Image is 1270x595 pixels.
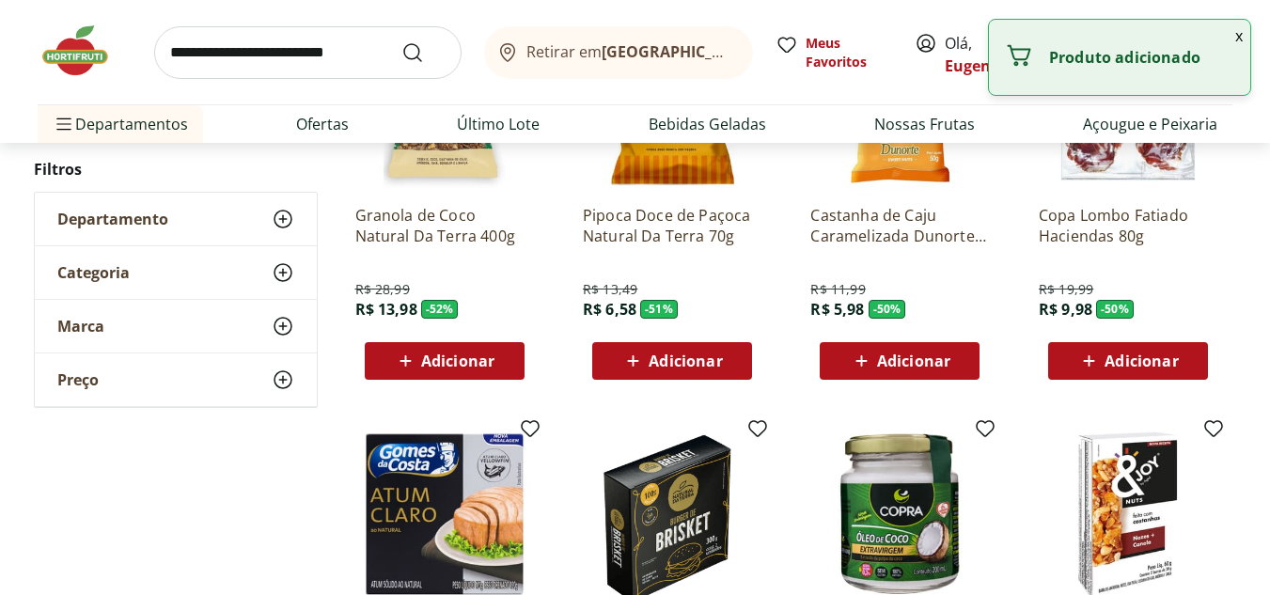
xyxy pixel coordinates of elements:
[810,299,864,320] span: R$ 5,98
[583,280,637,299] span: R$ 13,49
[355,205,534,246] a: Granola de Coco Natural Da Terra 400g
[1039,280,1093,299] span: R$ 19,99
[1105,353,1178,368] span: Adicionar
[1039,299,1092,320] span: R$ 9,98
[1228,20,1250,52] button: Fechar notificação
[1039,205,1217,246] a: Copa Lombo Fatiado Haciendas 80g
[365,342,525,380] button: Adicionar
[810,205,989,246] a: Castanha de Caju Caramelizada Dunorte 50g
[810,280,865,299] span: R$ 11,99
[592,342,752,380] button: Adicionar
[154,26,462,79] input: search
[35,300,317,352] button: Marca
[35,246,317,299] button: Categoria
[35,193,317,245] button: Departamento
[484,26,753,79] button: Retirar em[GEOGRAPHIC_DATA]/[GEOGRAPHIC_DATA]
[1048,342,1208,380] button: Adicionar
[820,342,980,380] button: Adicionar
[526,43,734,60] span: Retirar em
[57,317,104,336] span: Marca
[57,370,99,389] span: Preço
[57,210,168,228] span: Departamento
[869,300,906,319] span: - 50 %
[457,113,540,135] a: Último Lote
[776,34,892,71] a: Meus Favoritos
[57,263,130,282] span: Categoria
[874,113,975,135] a: Nossas Frutas
[945,55,1005,76] a: Eugenia
[34,150,318,188] h2: Filtros
[583,299,636,320] span: R$ 6,58
[1083,113,1217,135] a: Açougue e Peixaria
[649,113,766,135] a: Bebidas Geladas
[602,41,918,62] b: [GEOGRAPHIC_DATA]/[GEOGRAPHIC_DATA]
[401,41,447,64] button: Submit Search
[296,113,349,135] a: Ofertas
[35,353,317,406] button: Preço
[640,300,678,319] span: - 51 %
[1096,300,1134,319] span: - 50 %
[38,23,132,79] img: Hortifruti
[355,299,417,320] span: R$ 13,98
[806,34,892,71] span: Meus Favoritos
[877,353,950,368] span: Adicionar
[53,102,188,147] span: Departamentos
[1049,48,1235,67] p: Produto adicionado
[945,32,1028,77] span: Olá,
[649,353,722,368] span: Adicionar
[53,102,75,147] button: Menu
[421,353,494,368] span: Adicionar
[583,205,761,246] a: Pipoca Doce de Paçoca Natural Da Terra 70g
[355,280,410,299] span: R$ 28,99
[421,300,459,319] span: - 52 %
